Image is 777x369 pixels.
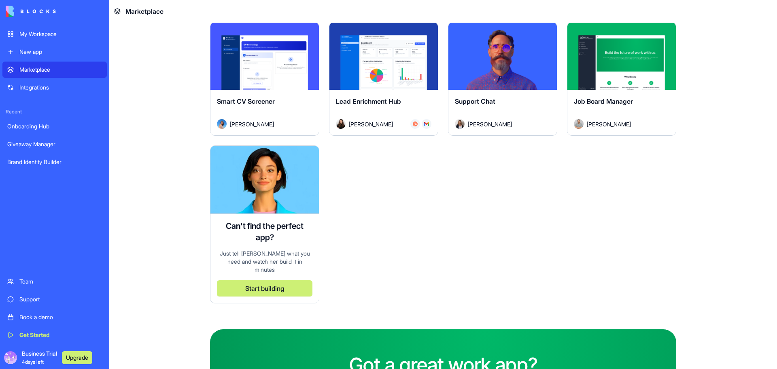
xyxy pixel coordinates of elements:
img: Hubspot_zz4hgj.svg [413,122,418,126]
a: Marketplace [2,62,107,78]
a: Onboarding Hub [2,118,107,134]
div: Brand Identity Builder [7,158,102,166]
div: Get Started [19,331,102,339]
a: Get Started [2,327,107,343]
img: logo [6,6,56,17]
button: Upgrade [62,351,92,364]
img: Gmail_trouth.svg [424,122,429,126]
img: Ella AI assistant [210,146,319,213]
div: Book a demo [19,313,102,321]
span: Job Board Manager [574,97,633,105]
a: Integrations [2,79,107,96]
a: Team [2,273,107,290]
a: Brand Identity Builder [2,154,107,170]
a: Giveaway Manager [2,136,107,152]
span: [PERSON_NAME] [587,120,631,128]
span: [PERSON_NAME] [230,120,274,128]
a: Job Board ManagerAvatar[PERSON_NAME] [567,22,676,136]
a: Support ChatAvatar[PERSON_NAME] [448,22,557,136]
div: Integrations [19,83,102,92]
img: Avatar [574,119,584,129]
span: [PERSON_NAME] [349,120,393,128]
div: Giveaway Manager [7,140,102,148]
a: Ella AI assistantCan't find the perfect app?Just tell [PERSON_NAME] what you need and watch her b... [210,145,319,303]
div: Team [19,277,102,286]
span: Business Trial [22,350,57,366]
div: Support [19,295,102,303]
img: Avatar [455,119,465,129]
button: Start building [217,280,312,296]
img: Avatar [217,119,227,129]
a: Lead Enrichment HubAvatar[PERSON_NAME] [329,22,438,136]
span: Lead Enrichment Hub [336,97,401,105]
a: My Workspace [2,26,107,42]
span: 4 days left [22,359,44,365]
a: New app [2,44,107,60]
h4: Can't find the perfect app? [217,220,312,243]
span: Smart CV Screener [217,97,275,105]
a: Support [2,291,107,307]
img: Avatar [336,119,346,129]
div: Just tell [PERSON_NAME] what you need and watch her build it in minutes [217,250,312,274]
img: ACg8ocK7tC6GmUTa3wYSindAyRLtnC5UahbIIijpwl7Jo_uOzWMSvt0=s96-c [4,351,17,364]
div: New app [19,48,102,56]
div: Onboarding Hub [7,122,102,130]
a: Smart CV ScreenerAvatar[PERSON_NAME] [210,22,319,136]
span: [PERSON_NAME] [468,120,512,128]
a: Book a demo [2,309,107,325]
div: Marketplace [19,66,102,74]
div: My Workspace [19,30,102,38]
span: Marketplace [125,6,163,16]
span: Support Chat [455,97,495,105]
span: Recent [2,109,107,115]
